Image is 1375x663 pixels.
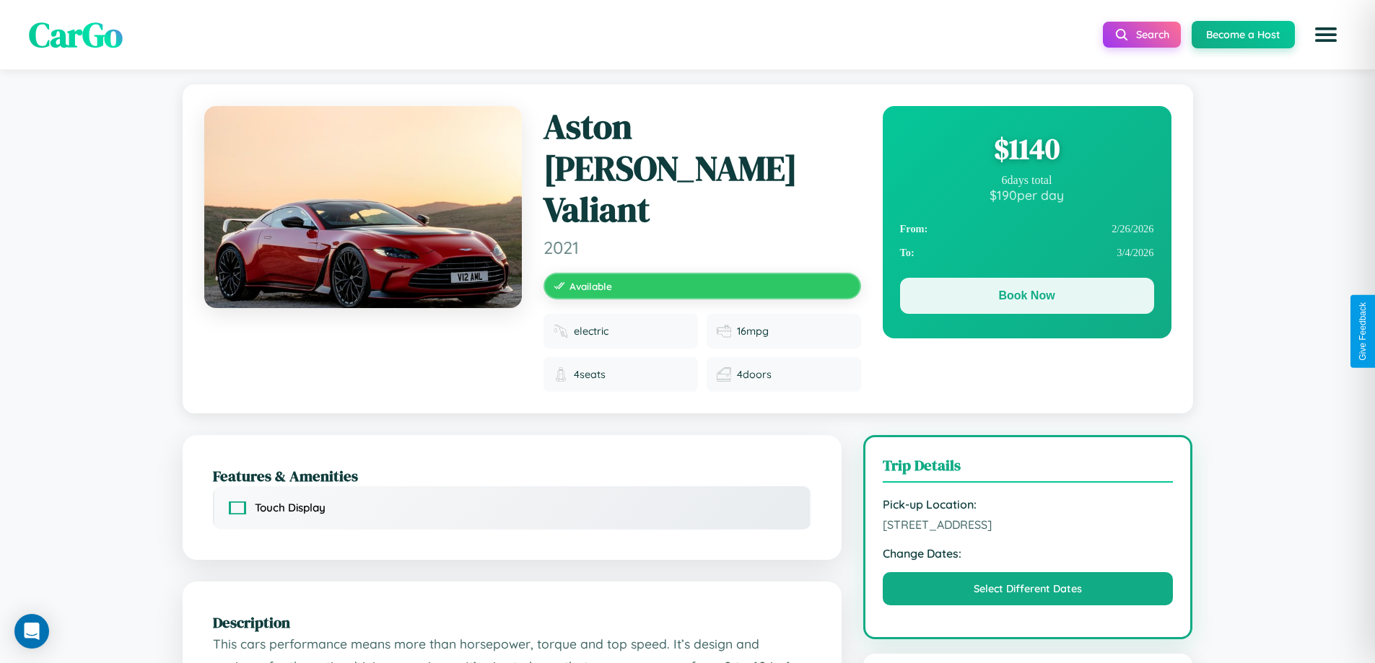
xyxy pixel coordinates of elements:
[900,247,915,259] strong: To:
[213,465,811,486] h2: Features & Amenities
[900,129,1154,168] div: $ 1140
[1136,28,1169,41] span: Search
[737,368,772,381] span: 4 doors
[1358,302,1368,361] div: Give Feedback
[883,546,1174,561] strong: Change Dates:
[883,572,1174,605] button: Select Different Dates
[204,106,522,308] img: Aston Martin Valiant 2021
[900,217,1154,241] div: 2 / 26 / 2026
[883,517,1174,532] span: [STREET_ADDRESS]
[737,325,769,338] span: 16 mpg
[14,614,49,649] div: Open Intercom Messenger
[900,223,928,235] strong: From:
[900,187,1154,203] div: $ 190 per day
[29,11,123,58] span: CarGo
[1103,22,1181,48] button: Search
[544,237,861,258] span: 2021
[900,174,1154,187] div: 6 days total
[554,367,568,382] img: Seats
[1306,14,1346,55] button: Open menu
[544,106,861,231] h1: Aston [PERSON_NAME] Valiant
[574,325,608,338] span: electric
[569,280,612,292] span: Available
[717,367,731,382] img: Doors
[717,324,731,338] img: Fuel efficiency
[883,497,1174,511] strong: Pick-up Location:
[900,278,1154,314] button: Book Now
[255,501,326,514] span: Touch Display
[213,612,811,633] h2: Description
[554,324,568,338] img: Fuel type
[574,368,606,381] span: 4 seats
[900,241,1154,265] div: 3 / 4 / 2026
[883,455,1174,483] h3: Trip Details
[1192,21,1295,48] button: Become a Host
